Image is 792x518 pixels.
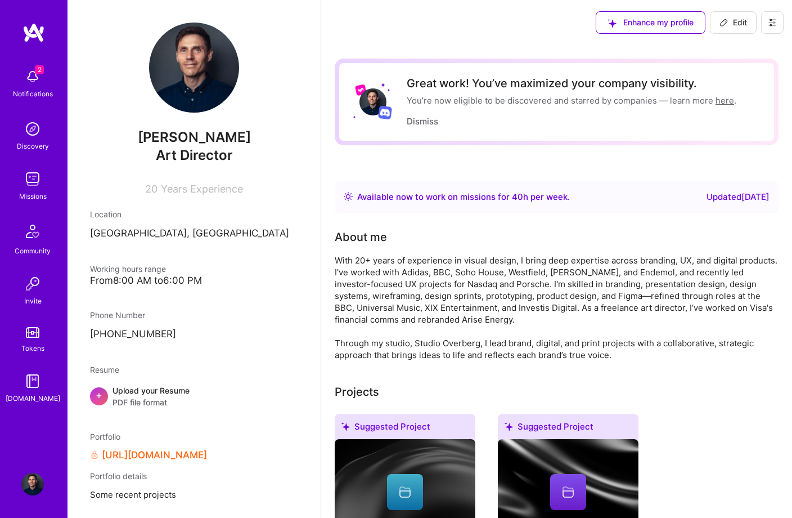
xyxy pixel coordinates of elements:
a: [URL][DOMAIN_NAME] [102,449,207,461]
img: logo [22,23,45,43]
div: About me [335,229,387,245]
img: guide book [21,370,44,392]
div: With 20+ years of experience in visual design, I bring deep expertise across branding, UX, and di... [335,254,778,361]
span: Enhance my profile [607,17,694,28]
img: bell [21,65,44,88]
img: User Avatar [21,473,44,495]
div: Projects [335,383,379,400]
img: teamwork [21,168,44,190]
img: User Avatar [149,23,239,113]
div: Available now to work on missions for h per week . [357,190,570,204]
p: [PHONE_NUMBER] [90,328,298,341]
div: Missions [19,190,47,202]
i: icon SuggestedTeams [341,422,350,431]
div: Updated [DATE] [706,190,769,204]
img: Discord logo [378,105,392,119]
span: Years Experience [161,183,243,195]
div: Discovery [17,140,49,152]
span: 2 [35,65,44,74]
span: Some recent projects [90,489,298,501]
i: icon SuggestedTeams [607,19,616,28]
img: Invite [21,273,44,295]
div: Location [90,208,298,220]
div: Notifications [13,88,53,100]
img: discovery [21,118,44,140]
div: Suggested Project [498,414,638,444]
div: Tokens [21,342,44,354]
p: [GEOGRAPHIC_DATA], [GEOGRAPHIC_DATA] [90,227,298,240]
div: Upload your Resume [112,385,190,408]
div: [DOMAIN_NAME] [6,392,60,404]
div: You’re now eligible to be discovered and starred by companies — learn more . [407,95,736,106]
span: + [96,389,102,401]
button: Dismiss [407,115,438,127]
div: Suggested Project [335,414,475,444]
div: Great work! You’ve maximized your company visibility. [407,77,736,90]
span: Art Director [156,147,233,163]
div: Invite [24,295,42,307]
div: Community [15,245,51,257]
span: Resume [90,365,119,374]
a: here [715,95,734,106]
img: User Avatar [359,88,386,115]
span: Phone Number [90,310,145,320]
i: icon SuggestedTeams [505,422,513,431]
span: Working hours range [90,264,166,274]
span: PDF file format [112,396,190,408]
div: Portfolio details [90,470,298,482]
img: Availability [344,192,353,201]
img: Lyft logo [355,84,367,96]
span: Portfolio [90,432,120,441]
img: Community [19,218,46,245]
span: Edit [719,17,747,28]
div: From 8:00 AM to 6:00 PM [90,275,298,287]
span: 40 [512,191,523,202]
img: tokens [26,327,39,338]
span: 20 [145,183,157,195]
span: [PERSON_NAME] [90,129,298,146]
